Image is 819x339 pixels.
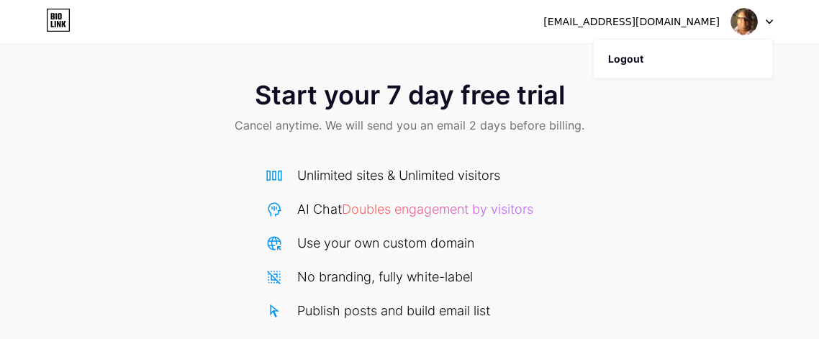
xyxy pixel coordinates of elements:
li: Logout [594,40,772,78]
div: Publish posts and build email list [297,301,490,320]
span: Cancel anytime. We will send you an email 2 days before billing. [235,117,584,134]
span: Doubles engagement by visitors [342,202,533,217]
div: AI Chat [297,199,533,219]
div: Unlimited sites & Unlimited visitors [297,166,500,185]
img: jaybuckbiz [730,8,758,35]
div: Use your own custom domain [297,233,474,253]
div: No branding, fully white-label [297,267,473,286]
span: Start your 7 day free trial [255,81,565,109]
div: [EMAIL_ADDRESS][DOMAIN_NAME] [543,14,720,30]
